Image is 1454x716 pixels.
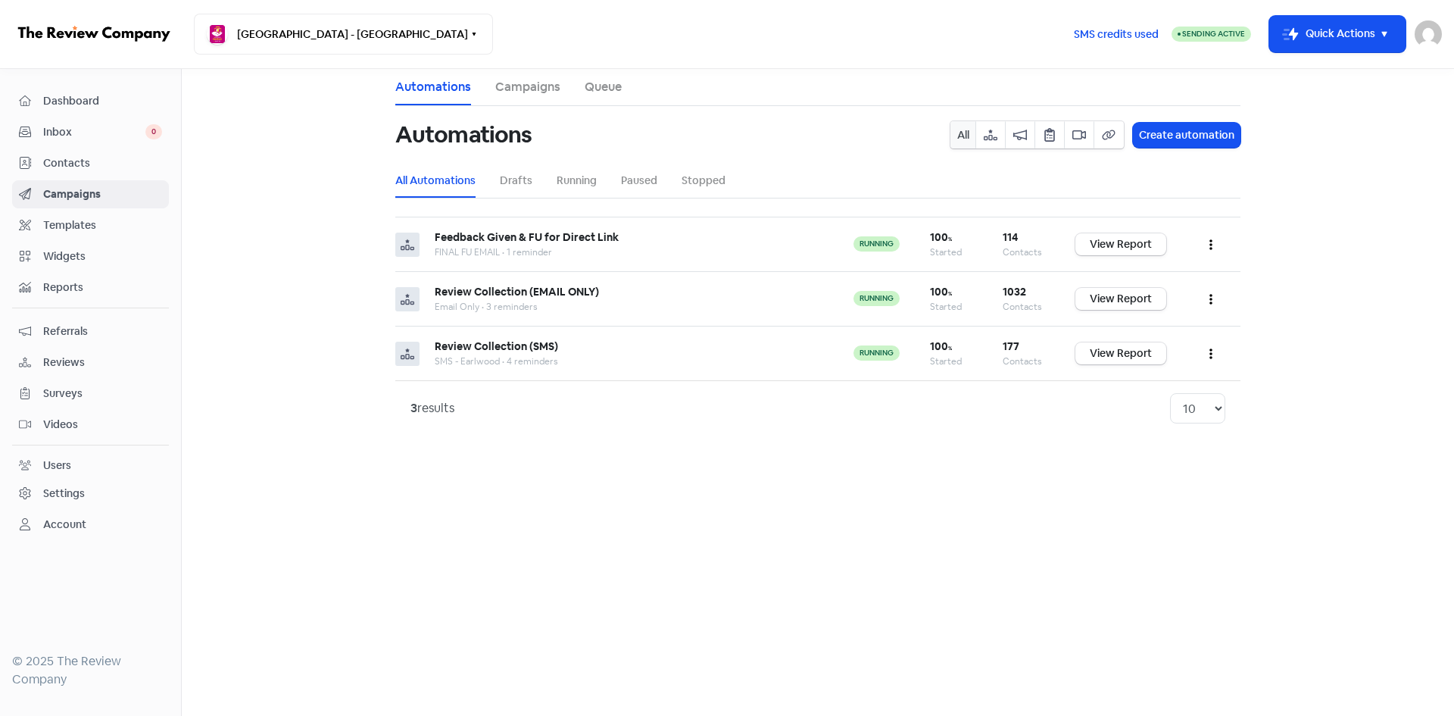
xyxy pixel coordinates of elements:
span: Referrals [43,324,162,339]
a: View Report [1075,342,1166,364]
h1: Automations [395,111,532,159]
button: All [950,121,976,149]
span: Videos [43,417,162,433]
b: Review Collection (EMAIL ONLY) [435,285,599,299]
button: Create automation [1133,123,1240,148]
span: Sending Active [1182,29,1245,39]
div: results [410,399,454,417]
span: SMS credits used [1074,27,1159,42]
span: Templates [43,217,162,233]
a: Stopped [682,173,725,189]
b: 100 [930,230,952,244]
a: Contacts [12,149,169,177]
div: Started [930,355,972,368]
span: Contacts [43,155,162,171]
b: 100 [930,339,952,353]
span: Inbox [43,124,145,140]
span: Campaigns [43,186,162,202]
div: Email Only • 3 reminders [435,300,823,314]
div: Contacts [1003,245,1045,259]
a: Account [12,511,169,539]
a: Reports [12,274,169,302]
b: 177 [1003,339,1019,353]
div: Started [930,300,972,314]
div: SMS - Earlwood • 4 reminders [435,355,823,368]
b: 114 [1003,230,1018,244]
img: User [1415,20,1442,48]
span: Widgets [43,249,162,264]
div: Users [43,458,71,474]
a: Surveys [12,380,169,408]
a: Settings [12,480,169,508]
span: running [853,236,900,252]
a: Campaigns [12,180,169,208]
button: [GEOGRAPHIC_DATA] - [GEOGRAPHIC_DATA] [194,14,493,55]
a: Templates [12,211,169,239]
span: % [948,345,952,352]
a: Users [12,452,169,480]
a: All Automations [395,173,476,189]
div: Contacts [1003,300,1045,314]
span: Reports [43,280,162,295]
span: % [948,290,952,297]
span: Reviews [43,355,162,371]
a: Reviews [12,349,169,377]
a: Drafts [500,173,532,189]
a: Running [557,173,597,189]
div: FINAL FU EMAIL • 1 reminder [435,245,823,259]
div: Started [930,245,972,259]
span: Dashboard [43,93,162,109]
a: Paused [621,173,657,189]
span: running [853,291,900,306]
span: Surveys [43,386,162,402]
a: Queue [585,78,622,96]
strong: 3 [410,400,417,416]
a: Referrals [12,317,169,345]
div: Account [43,517,86,533]
b: Feedback Given & FU for Direct Link [435,230,619,244]
span: running [853,345,900,361]
a: View Report [1075,233,1166,255]
span: 0 [145,124,162,139]
a: Dashboard [12,87,169,115]
a: Campaigns [495,78,560,96]
span: % [948,236,952,242]
div: Settings [43,486,85,502]
div: Contacts [1003,355,1045,368]
b: 100 [930,285,952,299]
b: Review Collection (SMS) [435,339,558,353]
div: © 2025 The Review Company [12,652,169,689]
a: Videos [12,411,169,439]
a: Automations [395,78,471,96]
a: Widgets [12,242,169,270]
a: Inbox 0 [12,118,169,146]
a: View Report [1075,288,1166,310]
a: SMS credits used [1061,25,1172,41]
button: Quick Actions [1269,16,1406,52]
a: Sending Active [1172,25,1251,43]
b: 1032 [1003,285,1026,299]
